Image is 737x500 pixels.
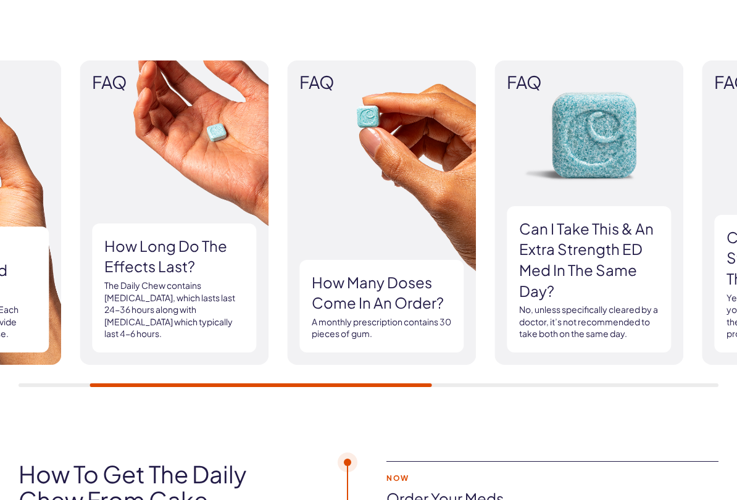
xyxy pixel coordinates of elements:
p: No, unless specifically cleared by a doctor, it’s not recommended to take both on the same day. [519,304,659,340]
strong: NOW [386,474,699,482]
p: The Daily Chew contains [MEDICAL_DATA], which lasts last 24-36 hours along with [MEDICAL_DATA] wh... [104,280,244,340]
h3: How long do the effects last? [104,236,244,277]
span: FAQ [299,73,464,92]
span: FAQ [92,73,256,92]
h3: Can I take This & an Extra Strength ED med In the same day? [519,219,659,301]
span: FAQ [507,73,671,92]
p: A monthly prescription contains 30 pieces of gum. [312,316,451,340]
h3: How many doses come in an order? [312,272,451,314]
